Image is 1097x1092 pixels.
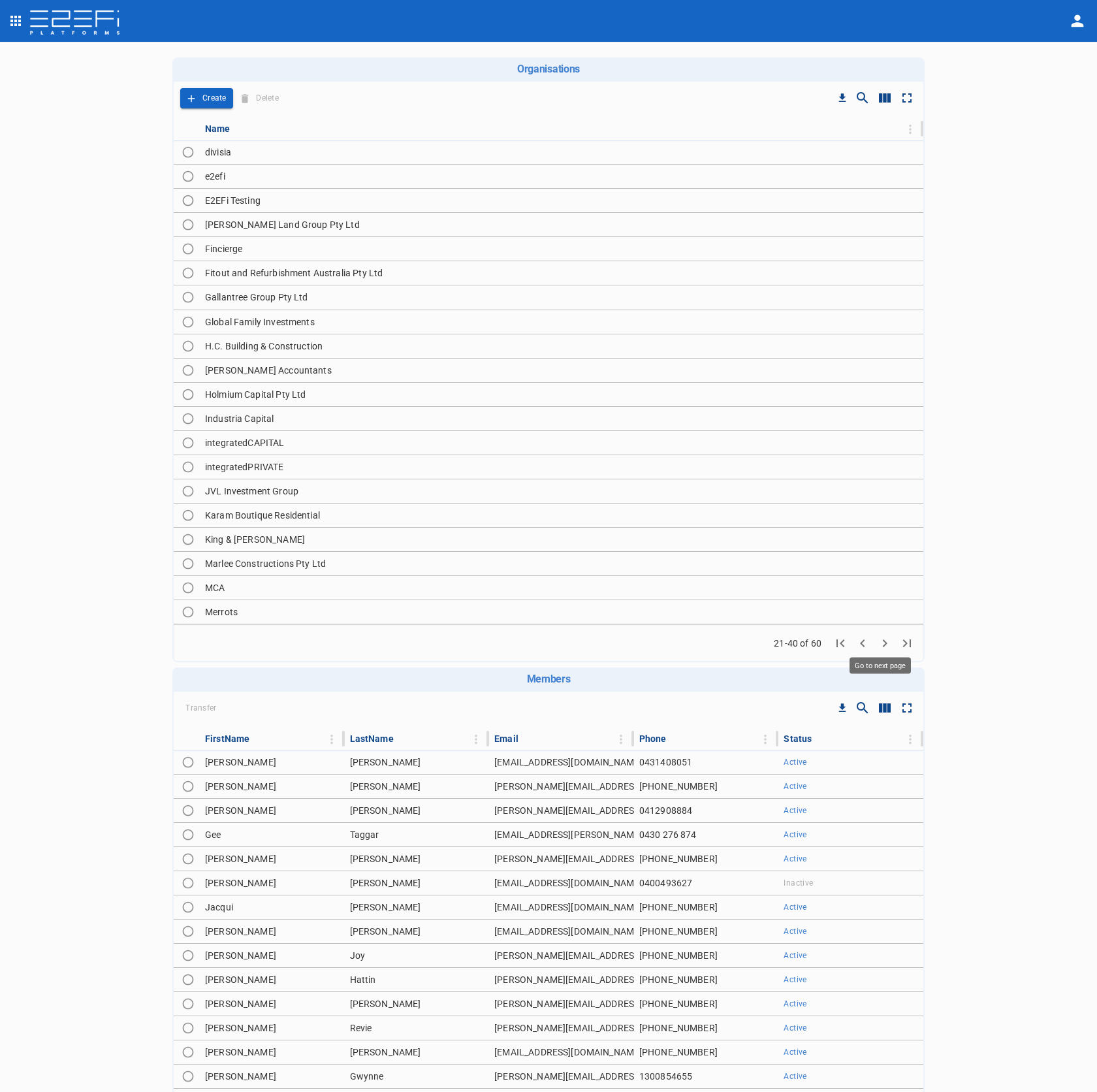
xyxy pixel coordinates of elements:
[178,673,919,685] h6: Members
[200,237,923,261] td: Fincierge
[200,799,345,822] td: [PERSON_NAME]
[345,847,490,871] td: [PERSON_NAME]
[200,871,345,895] td: [PERSON_NAME]
[200,895,345,919] td: Jacqui
[833,89,851,107] button: Download CSV
[851,632,874,654] button: Go to previous page
[345,968,490,991] td: Hattin
[634,1016,779,1040] td: [PHONE_NUMBER]
[494,731,518,747] div: Email
[345,1016,490,1040] td: Revie
[200,407,923,430] td: Industria Capital
[200,775,345,798] td: [PERSON_NAME]
[179,143,197,161] span: Toggle select row
[179,603,197,621] span: Toggle select row
[179,434,197,452] span: Toggle select row
[489,750,634,774] td: [EMAIL_ADDRESS][DOMAIN_NAME]
[200,552,923,575] td: Marlee Constructions Pty Ltd
[345,920,490,943] td: [PERSON_NAME]
[489,799,634,822] td: [PERSON_NAME][EMAIL_ADDRESS][DOMAIN_NAME]
[200,1065,345,1088] td: [PERSON_NAME]
[202,91,227,106] p: Create
[180,698,222,718] span: Transfer Organisation
[784,782,806,791] span: Active
[350,731,394,747] div: LastName
[179,898,197,916] span: Toggle select row
[200,285,923,309] td: Gallantree Group Pty Ltd
[634,775,779,798] td: [PHONE_NUMBER]
[179,922,197,940] span: Toggle select row
[179,554,197,573] span: Toggle select row
[784,878,813,888] span: Inactive
[611,729,631,750] button: Column Actions
[784,951,806,960] span: Active
[345,1040,490,1064] td: [PERSON_NAME]
[200,600,923,624] td: Merrots
[634,944,779,967] td: [PHONE_NUMBER]
[833,699,851,717] button: Download CSV
[634,920,779,943] td: [PHONE_NUMBER]
[180,88,233,108] span: Add Organisation
[179,995,197,1013] span: Toggle select row
[345,775,490,798] td: [PERSON_NAME]
[179,313,197,331] span: Toggle select row
[179,337,197,355] span: Toggle select row
[179,1019,197,1037] span: Toggle select row
[179,385,197,404] span: Toggle select row
[179,458,197,476] span: Toggle select row
[784,854,806,863] span: Active
[345,799,490,822] td: [PERSON_NAME]
[896,87,918,109] button: Toggle full screen
[634,750,779,774] td: 0431408051
[489,823,634,846] td: [EMAIL_ADDRESS][PERSON_NAME][DOMAIN_NAME]
[179,288,197,306] span: Toggle select row
[489,775,634,798] td: [PERSON_NAME][EMAIL_ADDRESS][DOMAIN_NAME]
[851,636,874,649] span: Go to previous page
[345,895,490,919] td: [PERSON_NAME]
[489,1016,634,1040] td: [PERSON_NAME][EMAIL_ADDRESS][DOMAIN_NAME]
[200,920,345,943] td: [PERSON_NAME]
[829,632,851,654] button: Go to first page
[784,830,806,839] span: Active
[784,999,806,1008] span: Active
[634,871,779,895] td: 0400493627
[200,1040,345,1064] td: [PERSON_NAME]
[784,806,806,815] span: Active
[634,968,779,991] td: [PHONE_NUMBER]
[489,944,634,967] td: [PERSON_NAME][EMAIL_ADDRESS][DOMAIN_NAME]
[900,729,921,750] button: Column Actions
[200,165,923,188] td: e2efi
[851,87,874,109] button: Show/Hide search
[200,576,923,600] td: MCA
[200,261,923,285] td: Fitout and Refurbishment Australia Pty Ltd
[345,1065,490,1088] td: Gwynne
[179,826,197,844] span: Toggle select row
[179,530,197,549] span: Toggle select row
[489,871,634,895] td: [EMAIL_ADDRESS][DOMAIN_NAME]
[634,992,779,1016] td: [PHONE_NUMBER]
[874,632,896,654] button: Go to next page
[200,359,923,382] td: [PERSON_NAME] Accountants
[784,1048,806,1057] span: Active
[179,167,197,185] span: Toggle select row
[179,777,197,795] span: Toggle select row
[200,310,923,334] td: Global Family Investments
[466,729,486,750] button: Column Actions
[200,750,345,774] td: [PERSON_NAME]
[755,729,776,750] button: Column Actions
[874,636,896,649] span: Go to next page
[205,121,231,136] div: Name
[874,697,896,719] button: Show/Hide columns
[200,944,345,967] td: [PERSON_NAME]
[345,823,490,846] td: Taggar
[634,895,779,919] td: [PHONE_NUMBER]
[321,729,342,750] button: Column Actions
[200,1016,345,1040] td: [PERSON_NAME]
[179,753,197,771] span: Toggle select row
[784,1023,806,1033] span: Active
[200,455,923,479] td: integratedPRIVATE
[489,992,634,1016] td: [PERSON_NAME][EMAIL_ADDRESS][PERSON_NAME][DOMAIN_NAME]
[489,1065,634,1088] td: [PERSON_NAME][EMAIL_ADDRESS][DOMAIN_NAME]
[200,431,923,455] td: integratedCAPITAL
[180,88,233,108] button: Create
